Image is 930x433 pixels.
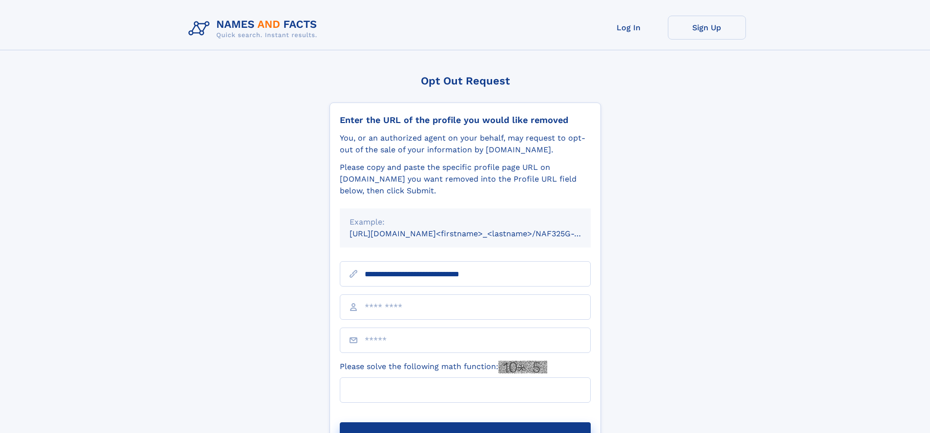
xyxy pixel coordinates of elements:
a: Sign Up [668,16,746,40]
div: Example: [350,216,581,228]
img: Logo Names and Facts [185,16,325,42]
a: Log In [590,16,668,40]
div: Opt Out Request [330,75,601,87]
div: You, or an authorized agent on your behalf, may request to opt-out of the sale of your informatio... [340,132,591,156]
div: Please copy and paste the specific profile page URL on [DOMAIN_NAME] you want removed into the Pr... [340,162,591,197]
small: [URL][DOMAIN_NAME]<firstname>_<lastname>/NAF325G-xxxxxxxx [350,229,609,238]
div: Enter the URL of the profile you would like removed [340,115,591,125]
label: Please solve the following math function: [340,361,547,373]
